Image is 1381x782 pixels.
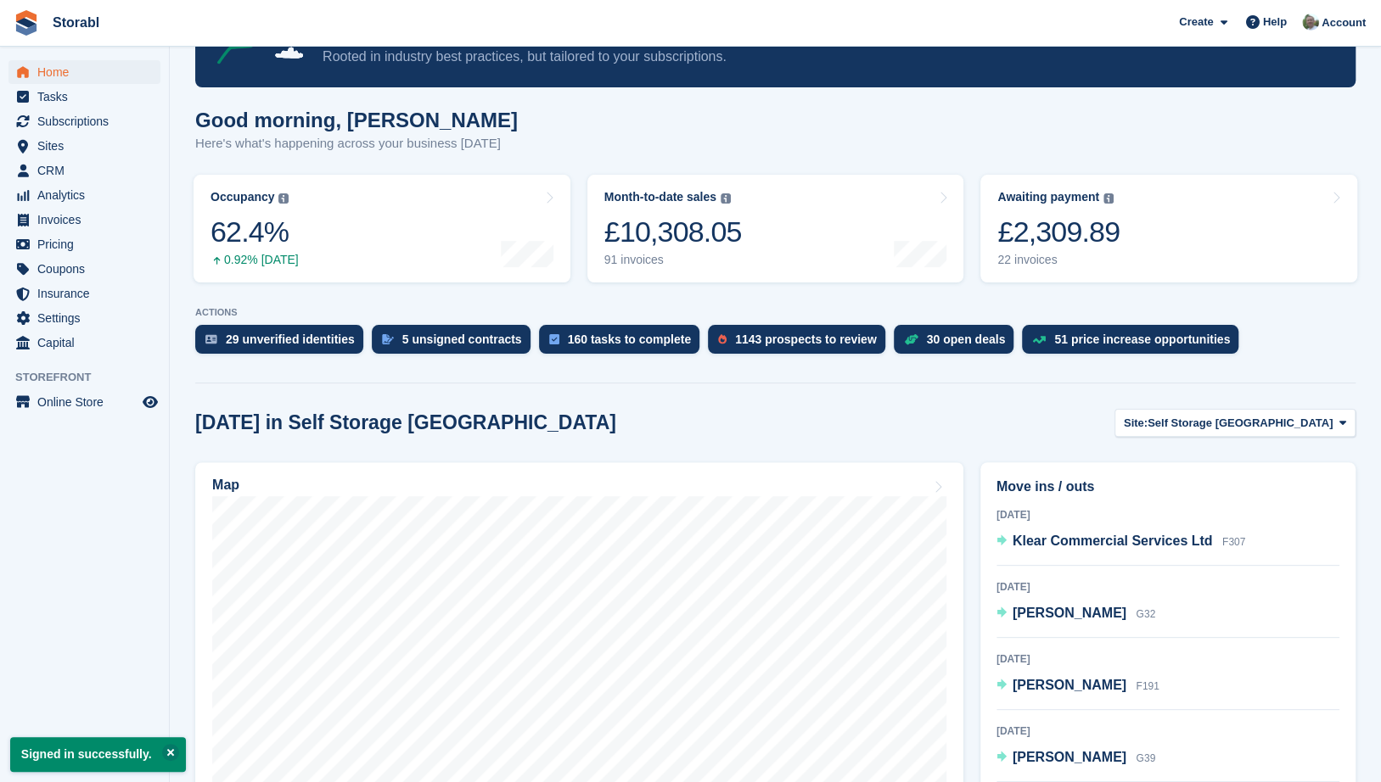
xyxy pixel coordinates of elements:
span: Storefront [15,369,169,386]
div: 160 tasks to complete [568,332,692,346]
p: ACTIONS [195,307,1356,318]
div: 29 unverified identities [226,332,355,346]
span: Insurance [37,282,139,305]
p: Rooted in industry best practices, but tailored to your subscriptions. [323,47,1207,66]
a: 30 open deals [894,325,1023,362]
img: icon-info-grey-7440780725fd019a000dd9b08b2336e03edf1995a4989e88bcd33f0948082b44.svg [1103,193,1114,204]
div: Awaiting payment [997,190,1099,204]
div: Occupancy [211,190,274,204]
h2: [DATE] in Self Storage [GEOGRAPHIC_DATA] [195,411,616,434]
div: 30 open deals [927,332,1006,346]
img: Peter Moxon [1302,14,1319,31]
a: Month-to-date sales £10,308.05 91 invoices [587,175,964,282]
span: Tasks [37,85,139,109]
a: 1143 prospects to review [708,325,894,362]
span: Coupons [37,257,139,281]
span: Account [1322,14,1366,31]
span: Settings [37,306,139,330]
img: task-75834270c22a3079a89374b754ae025e5fb1db73e45f91037f5363f120a921f8.svg [549,334,559,344]
span: F191 [1136,680,1159,692]
a: menu [8,60,160,84]
span: Create [1179,14,1213,31]
p: Here's what's happening across your business [DATE] [195,134,518,154]
div: [DATE] [996,651,1339,667]
img: verify_identity-adf6edd0f0f0b5bbfe63781bf79b02c33cf7c696d77639b501bdc392416b5a36.svg [205,334,217,344]
img: icon-info-grey-7440780725fd019a000dd9b08b2336e03edf1995a4989e88bcd33f0948082b44.svg [278,193,289,204]
a: 5 unsigned contracts [372,325,539,362]
img: price_increase_opportunities-93ffe204e8149a01c8c9dc8f82e8f89637d9d84a8eef4429ea346261dce0b2c0.svg [1032,336,1046,344]
span: Site: [1124,415,1148,432]
span: Help [1263,14,1287,31]
h2: Move ins / outs [996,477,1339,497]
a: Occupancy 62.4% 0.92% [DATE] [194,175,570,282]
div: [DATE] [996,507,1339,522]
a: menu [8,257,160,281]
a: menu [8,134,160,158]
div: 62.4% [211,215,299,249]
div: 22 invoices [997,253,1120,267]
a: Awaiting payment £2,309.89 22 invoices [980,175,1357,282]
button: Site: Self Storage [GEOGRAPHIC_DATA] [1114,409,1356,437]
img: contract_signature_icon-13c848040528278c33f63329250d36e43548de30e8caae1d1a13099fd9432cc5.svg [382,334,394,344]
span: Online Store [37,390,139,414]
a: Klear Commercial Services Ltd F307 [996,531,1245,553]
span: Analytics [37,183,139,207]
img: prospect-51fa495bee0391a8d652442698ab0144808aea92771e9ea1ae160a38d050c398.svg [718,334,727,344]
div: [DATE] [996,579,1339,595]
a: menu [8,331,160,355]
div: Month-to-date sales [604,190,716,204]
a: menu [8,85,160,109]
div: £10,308.05 [604,215,742,249]
span: Capital [37,331,139,355]
img: deal-1b604bf984904fb50ccaf53a9ad4b4a5d6e5aea283cecdc64d6e3604feb123c2.svg [904,333,918,345]
a: menu [8,232,160,256]
span: F307 [1222,536,1245,548]
a: menu [8,159,160,182]
a: [PERSON_NAME] G32 [996,603,1155,625]
span: Self Storage [GEOGRAPHIC_DATA] [1148,415,1333,432]
a: [PERSON_NAME] F191 [996,675,1159,697]
h2: Map [212,478,239,493]
a: [PERSON_NAME] G39 [996,747,1155,769]
a: 51 price increase opportunities [1022,325,1247,362]
span: Pricing [37,232,139,256]
div: [DATE] [996,723,1339,739]
span: [PERSON_NAME] [1013,606,1126,620]
span: Subscriptions [37,109,139,133]
a: Preview store [140,392,160,412]
span: Home [37,60,139,84]
a: menu [8,390,160,414]
div: 5 unsigned contracts [402,332,522,346]
div: 51 price increase opportunities [1054,332,1230,346]
span: Sites [37,134,139,158]
img: icon-info-grey-7440780725fd019a000dd9b08b2336e03edf1995a4989e88bcd33f0948082b44.svg [721,193,731,204]
a: 29 unverified identities [195,325,372,362]
span: Klear Commercial Services Ltd [1013,533,1213,548]
a: menu [8,282,160,305]
a: menu [8,183,160,207]
div: 0.92% [DATE] [211,253,299,267]
a: Storabl [46,8,106,36]
div: £2,309.89 [997,215,1120,249]
a: menu [8,208,160,232]
span: G39 [1136,752,1155,764]
a: menu [8,306,160,330]
p: Signed in successfully. [10,737,186,772]
a: menu [8,109,160,133]
div: 91 invoices [604,253,742,267]
img: stora-icon-8386f47178a22dfd0bd8f6a31ec36ba5ce8667c1dd55bd0f319d3a0aa187defe.svg [14,10,39,36]
span: CRM [37,159,139,182]
div: 1143 prospects to review [735,332,877,346]
h1: Good morning, [PERSON_NAME] [195,109,518,131]
span: [PERSON_NAME] [1013,750,1126,764]
span: [PERSON_NAME] [1013,678,1126,692]
span: G32 [1136,608,1155,620]
a: 160 tasks to complete [539,325,709,362]
span: Invoices [37,208,139,232]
